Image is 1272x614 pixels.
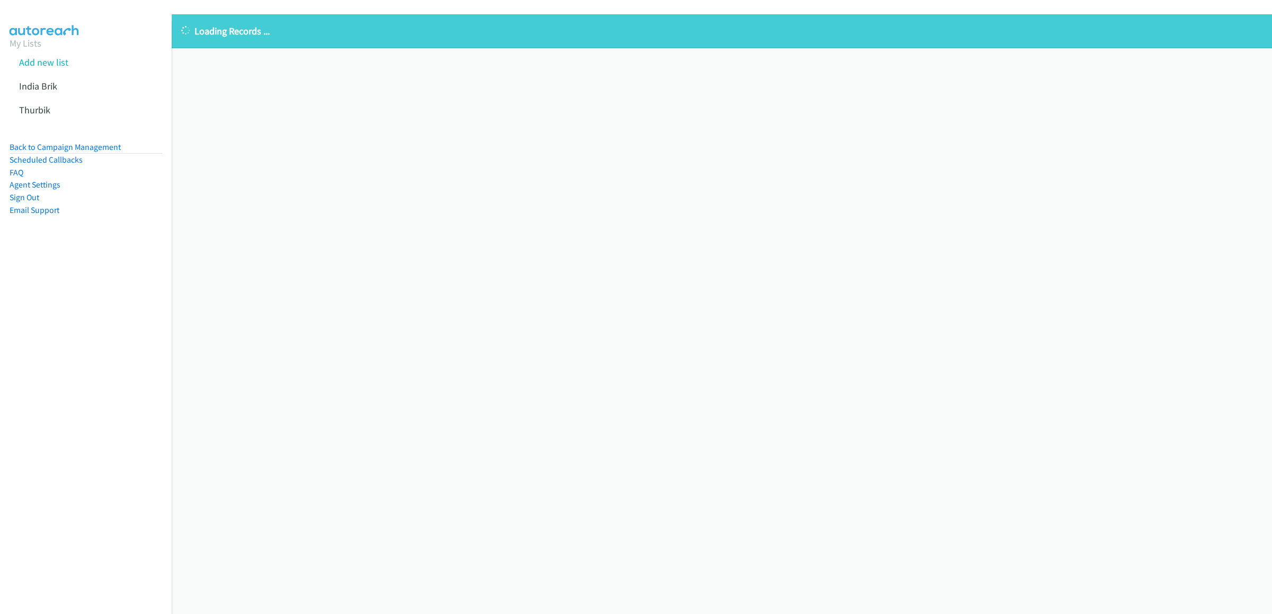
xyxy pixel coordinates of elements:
a: Agent Settings [10,180,60,190]
p: Loading Records ... [181,24,1262,38]
a: Email Support [10,205,59,215]
a: Thurbik [19,104,50,116]
a: Back to Campaign Management [10,142,121,152]
a: Sign Out [10,192,39,202]
a: FAQ [10,167,23,177]
a: Add new list [19,56,68,68]
a: India Brik [19,80,57,92]
a: Scheduled Callbacks [10,155,83,165]
a: My Lists [10,37,41,49]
